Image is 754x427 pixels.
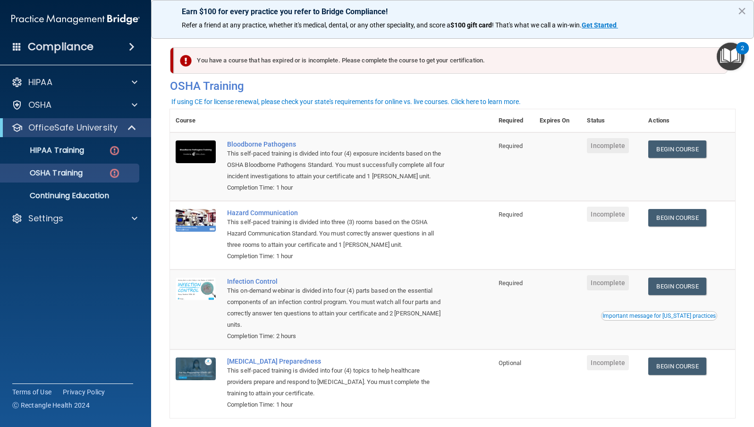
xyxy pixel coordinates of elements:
img: PMB logo [11,10,140,29]
span: Incomplete [587,207,629,222]
div: Completion Time: 1 hour [227,251,446,262]
a: Begin Course [648,209,706,227]
div: This on-demand webinar is divided into four (4) parts based on the essential components of an inf... [227,285,446,331]
p: HIPAA [28,77,52,88]
div: Important message for [US_STATE] practices [602,313,716,319]
img: exclamation-circle-solid-danger.72ef9ffc.png [180,55,192,67]
a: Settings [11,213,137,224]
a: OSHA [11,99,137,111]
div: This self-paced training is divided into three (3) rooms based on the OSHA Hazard Communication S... [227,217,446,251]
h4: Compliance [28,40,93,53]
div: If using CE for license renewal, please check your state's requirements for online vs. live cours... [171,98,521,105]
th: Status [581,109,643,132]
span: Optional [499,359,521,366]
p: Continuing Education [6,191,135,200]
strong: $100 gift card [450,21,492,29]
p: Settings [28,213,63,224]
th: Expires On [534,109,581,132]
div: This self-paced training is divided into four (4) topics to help healthcare providers prepare and... [227,365,446,399]
span: Required [499,211,523,218]
th: Required [493,109,534,132]
a: Get Started [582,21,618,29]
h4: OSHA Training [170,79,735,93]
img: danger-circle.6113f641.png [109,145,120,157]
a: Terms of Use [12,387,51,397]
a: Begin Course [648,357,706,375]
p: OfficeSafe University [28,122,118,133]
a: [MEDICAL_DATA] Preparedness [227,357,446,365]
button: Open Resource Center, 2 new notifications [717,43,745,70]
div: Completion Time: 1 hour [227,399,446,410]
a: OfficeSafe University [11,122,137,133]
span: Required [499,279,523,287]
p: OSHA [28,99,52,111]
img: danger-circle.6113f641.png [109,167,120,179]
p: Earn $100 for every practice you refer to Bridge Compliance! [182,7,723,16]
div: 2 [741,48,744,61]
a: Infection Control [227,278,446,285]
button: If using CE for license renewal, please check your state's requirements for online vs. live cours... [170,97,522,106]
span: Refer a friend at any practice, whether it's medical, dental, or any other speciality, and score a [182,21,450,29]
button: Close [737,3,746,18]
a: Bloodborne Pathogens [227,140,446,148]
div: Completion Time: 2 hours [227,331,446,342]
span: Incomplete [587,275,629,290]
a: Privacy Policy [63,387,105,397]
span: Ⓒ Rectangle Health 2024 [12,401,90,410]
div: Completion Time: 1 hour [227,182,446,193]
button: Read this if you are a dental practitioner in the state of CA [601,311,717,321]
strong: Get Started [582,21,617,29]
p: OSHA Training [6,168,83,178]
div: You have a course that has expired or is incomplete. Please complete the course to get your certi... [174,47,728,74]
span: Incomplete [587,138,629,153]
span: Required [499,142,523,149]
th: Course [170,109,221,132]
span: ! That's what we call a win-win. [492,21,582,29]
a: HIPAA [11,77,137,88]
a: Begin Course [648,278,706,295]
th: Actions [643,109,735,132]
span: Incomplete [587,355,629,370]
div: This self-paced training is divided into four (4) exposure incidents based on the OSHA Bloodborne... [227,148,446,182]
a: Begin Course [648,140,706,158]
p: HIPAA Training [6,146,84,155]
a: Hazard Communication [227,209,446,217]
